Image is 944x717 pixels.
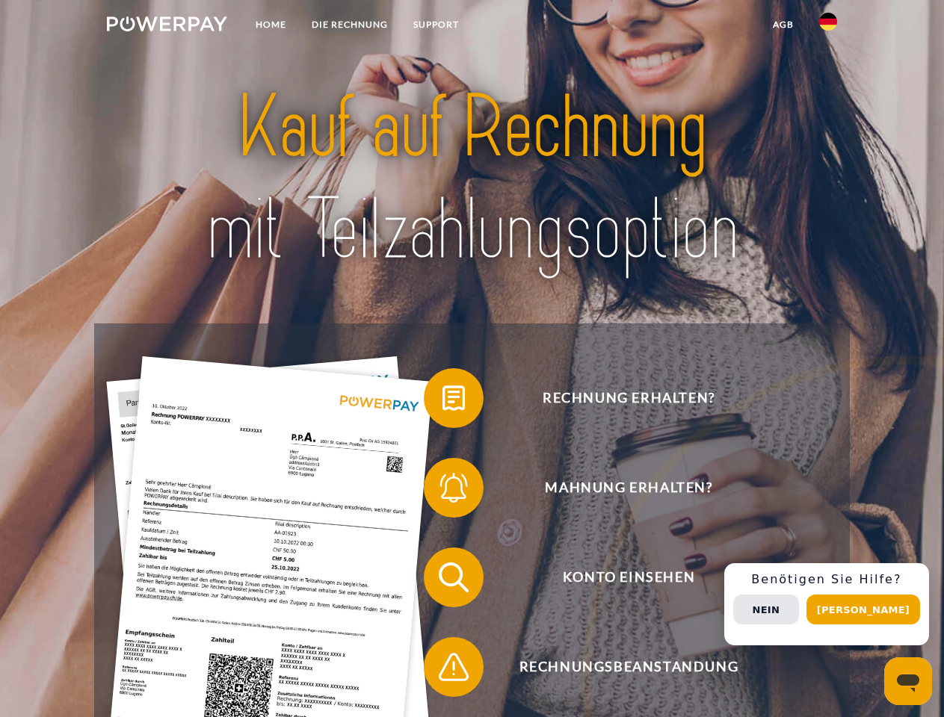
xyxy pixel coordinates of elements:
a: agb [760,11,806,38]
img: qb_warning.svg [435,648,472,686]
img: logo-powerpay-white.svg [107,16,227,31]
span: Mahnung erhalten? [445,458,812,518]
button: Nein [733,595,799,624]
img: qb_search.svg [435,559,472,596]
button: [PERSON_NAME] [806,595,920,624]
img: qb_bell.svg [435,469,472,506]
iframe: Schaltfläche zum Öffnen des Messaging-Fensters [884,657,932,705]
img: qb_bill.svg [435,379,472,417]
a: Home [243,11,299,38]
button: Mahnung erhalten? [424,458,812,518]
a: SUPPORT [401,11,472,38]
button: Konto einsehen [424,547,812,607]
span: Konto einsehen [445,547,812,607]
img: de [819,13,837,31]
span: Rechnung erhalten? [445,368,812,428]
button: Rechnungsbeanstandung [424,637,812,697]
div: Schnellhilfe [724,563,929,645]
button: Rechnung erhalten? [424,368,812,428]
a: DIE RECHNUNG [299,11,401,38]
img: title-powerpay_de.svg [143,72,801,286]
span: Rechnungsbeanstandung [445,637,812,697]
h3: Benötigen Sie Hilfe? [733,572,920,587]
